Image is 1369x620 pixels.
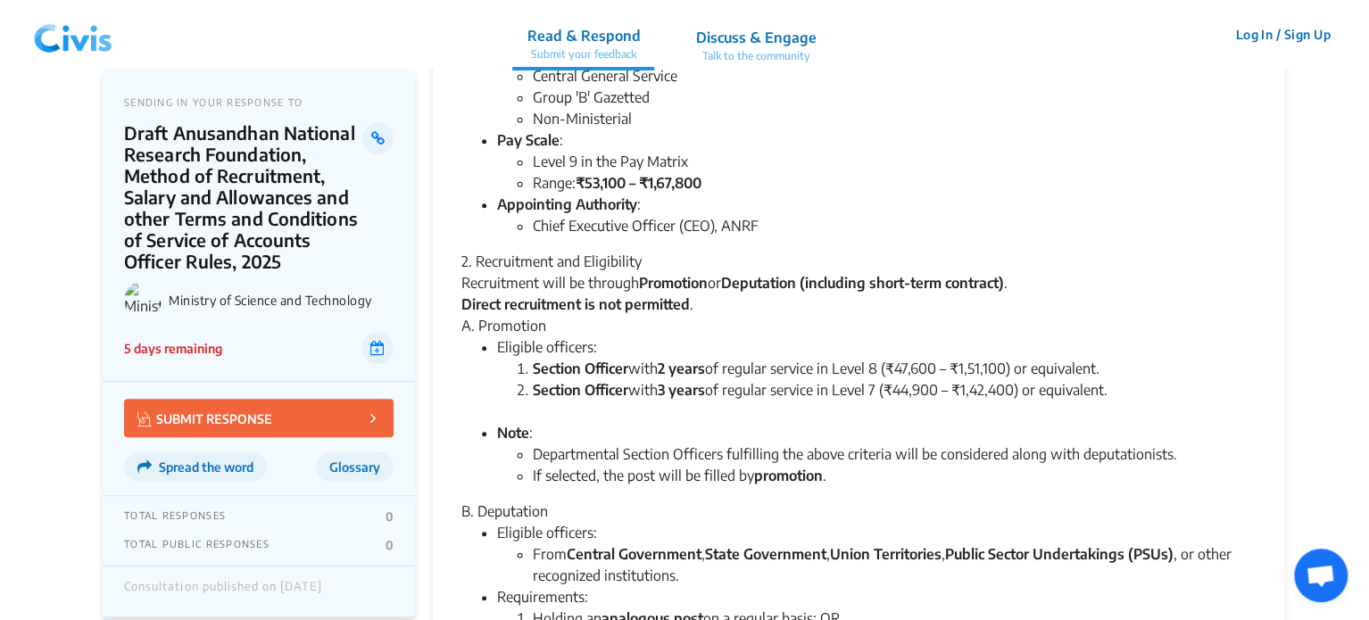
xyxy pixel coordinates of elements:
[1224,21,1342,48] button: Log In / Sign Up
[316,451,394,482] button: Glossary
[533,443,1256,465] li: Departmental Section Officers fulfilling the above criteria will be considered along with deputat...
[159,459,253,475] span: Spread the word
[497,194,1256,236] li: :
[497,129,1256,194] li: :
[527,46,640,62] p: Submit your feedback
[124,122,362,272] p: Draft Anusandhan National Research Foundation, Method of Recruitment, Salary and Allowances and o...
[137,408,272,428] p: SUBMIT RESPONSE
[695,48,816,64] p: Talk to the community
[137,411,152,426] img: Vector.jpg
[567,545,701,563] strong: Central Government
[461,500,1256,522] div: B. Deputation
[497,195,637,213] strong: Appointing Authority
[754,467,823,484] strong: promotion
[497,424,529,442] strong: Note
[169,293,394,308] p: Ministry of Science and Technology
[533,65,1256,87] li: Central General Service
[124,538,270,552] p: TOTAL PUBLIC RESPONSES
[124,339,222,358] p: 5 days remaining
[658,381,705,399] strong: 3 years
[124,451,267,482] button: Spread the word
[497,336,1256,422] li: Eligible officers:
[639,274,708,292] strong: Promotion
[497,522,1256,586] li: Eligible officers:
[533,215,1256,236] li: Chief Executive Officer (CEO), ANRF
[705,545,826,563] strong: State Government
[695,27,816,48] p: Discuss & Engage
[576,174,701,192] strong: ₹53,100 – ₹1,67,800
[533,151,1256,172] li: Level 9 in the Pay Matrix
[533,543,1256,586] li: From , , , , or other recognized institutions.
[386,538,394,552] p: 0
[124,509,226,524] p: TOTAL RESPONSES
[533,360,628,377] strong: Section Officer
[461,251,1256,336] div: 2. Recruitment and Eligibility Recruitment will be through or . . A. Promotion
[124,281,162,318] img: Ministry of Science and Technology logo
[658,360,705,377] strong: 2 years
[945,545,1174,563] strong: Public Sector Undertakings (PSUs)
[533,108,1256,129] li: Non-Ministerial
[533,172,1256,194] li: Range:
[721,274,1004,292] strong: Deputation (including short-term contract)
[329,459,380,475] span: Glossary
[533,379,1256,422] li: with of regular service in Level 7 (₹44,900 – ₹1,42,400) or equivalent.
[830,545,942,563] strong: Union Territories
[27,8,120,62] img: navlogo.png
[533,87,1256,108] li: Group 'B' Gazetted
[461,295,690,313] strong: Direct recruitment is not permitted
[533,465,1256,486] li: If selected, the post will be filled by .
[497,44,1256,129] li: :
[533,358,1256,379] li: with of regular service in Level 8 (₹47,600 – ₹1,51,100) or equivalent.
[124,399,394,437] button: SUBMIT RESPONSE
[124,580,322,603] div: Consultation published on [DATE]
[533,381,628,399] strong: Section Officer
[497,131,560,149] strong: Pay Scale
[1294,549,1348,602] div: Open chat
[527,25,640,46] p: Read & Respond
[497,422,1256,486] li: :
[386,509,394,524] p: 0
[124,96,394,108] p: SENDING IN YOUR RESPONSE TO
